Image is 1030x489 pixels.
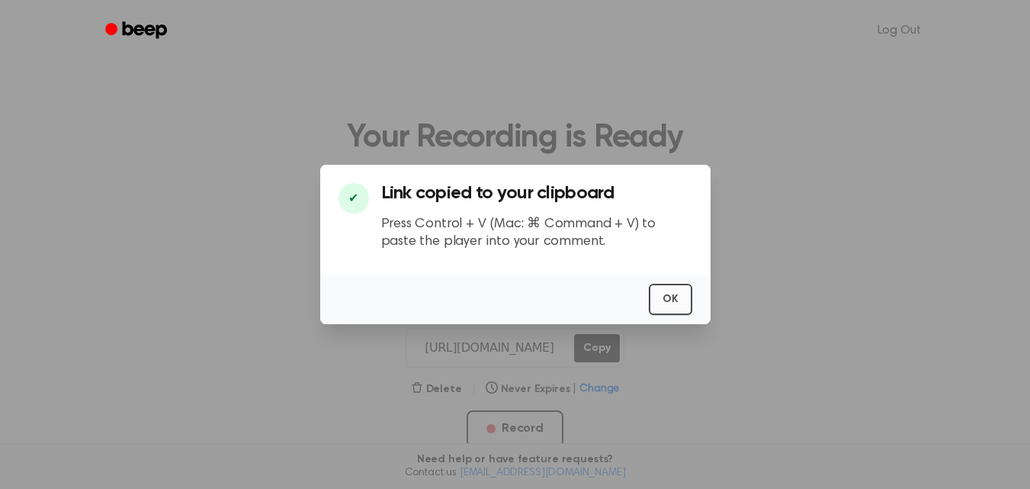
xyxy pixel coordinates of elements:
div: ✔ [339,183,369,214]
button: OK [649,284,692,315]
a: Log Out [862,12,936,49]
p: Press Control + V (Mac: ⌘ Command + V) to paste the player into your comment. [381,216,692,250]
h3: Link copied to your clipboard [381,183,692,204]
a: Beep [95,16,181,46]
